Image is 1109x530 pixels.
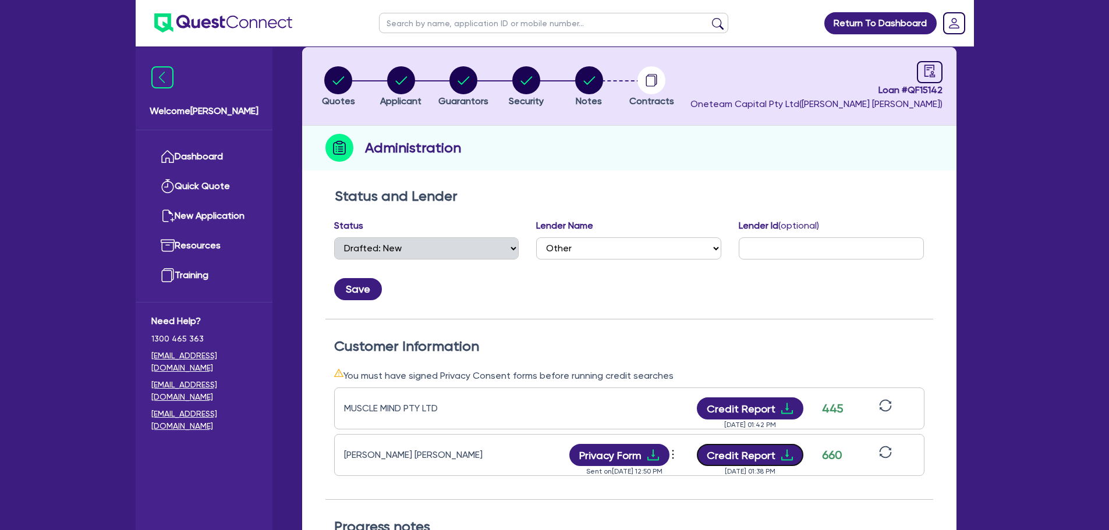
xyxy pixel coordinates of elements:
[536,219,593,233] label: Lender Name
[818,446,847,464] div: 660
[161,179,175,193] img: quick-quote
[161,209,175,223] img: new-application
[335,188,924,205] h2: Status and Lender
[879,446,892,458] span: sync
[669,445,679,465] button: Dropdown toggle
[150,104,258,118] span: Welcome [PERSON_NAME]
[380,95,421,106] span: Applicant
[876,445,895,465] button: sync
[334,338,924,355] h2: Customer Information
[778,220,819,231] span: (optional)
[151,66,173,88] img: icon-menu-close
[322,95,355,106] span: Quotes
[509,95,544,106] span: Security
[824,12,937,34] a: Return To Dashboard
[780,401,794,415] span: download
[438,66,489,109] button: Guarantors
[151,333,257,345] span: 1300 465 363
[629,66,675,109] button: Contracts
[151,172,257,201] a: Quick Quote
[325,134,353,162] img: step-icon
[344,401,490,415] div: MUSCLE MIND PTY LTD
[151,231,257,261] a: Resources
[151,314,257,328] span: Need Help?
[344,448,490,462] div: [PERSON_NAME] [PERSON_NAME]
[380,66,422,109] button: Applicant
[365,137,461,158] h2: Administration
[161,239,175,252] img: resources
[154,13,292,33] img: quest-connect-logo-blue
[438,95,488,106] span: Guarantors
[923,65,936,77] span: audit
[334,368,343,378] span: warning
[508,66,544,109] button: Security
[576,95,602,106] span: Notes
[151,408,257,432] a: [EMAIL_ADDRESS][DOMAIN_NAME]
[876,399,895,419] button: sync
[739,219,819,233] label: Lender Id
[697,444,803,466] button: Credit Reportdownload
[939,8,969,38] a: Dropdown toggle
[151,261,257,290] a: Training
[917,61,943,83] a: audit
[646,448,660,462] span: download
[334,219,363,233] label: Status
[334,278,382,300] button: Save
[690,98,943,109] span: Oneteam Capital Pty Ltd ( [PERSON_NAME] [PERSON_NAME] )
[151,350,257,374] a: [EMAIL_ADDRESS][DOMAIN_NAME]
[569,444,669,466] button: Privacy Formdownload
[818,400,847,417] div: 445
[879,399,892,412] span: sync
[690,83,943,97] span: Loan # QF15142
[151,201,257,231] a: New Application
[379,13,728,33] input: Search by name, application ID or mobile number...
[161,268,175,282] img: training
[629,95,674,106] span: Contracts
[780,448,794,462] span: download
[321,66,356,109] button: Quotes
[334,368,924,383] div: You must have signed Privacy Consent forms before running credit searches
[575,66,604,109] button: Notes
[697,397,803,419] button: Credit Reportdownload
[151,379,257,403] a: [EMAIL_ADDRESS][DOMAIN_NAME]
[151,142,257,172] a: Dashboard
[667,446,679,463] span: more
